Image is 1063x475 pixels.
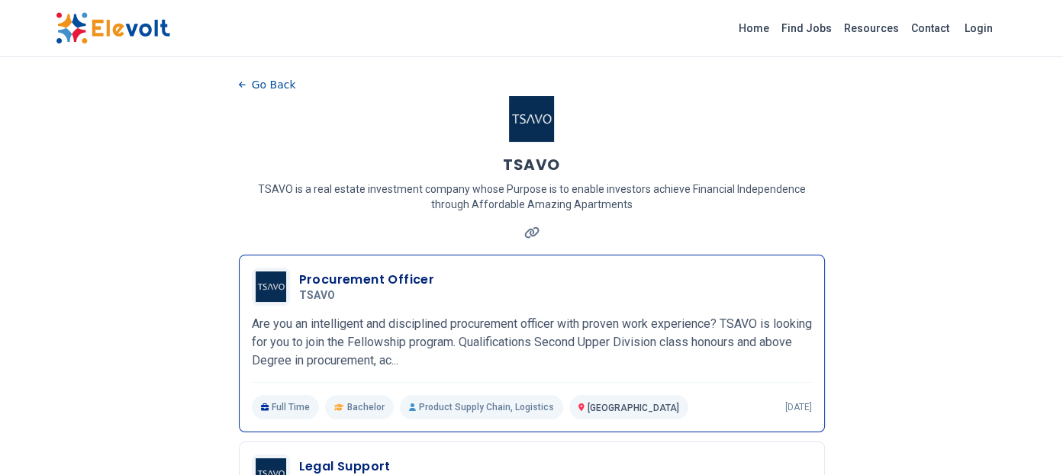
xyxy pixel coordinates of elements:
p: [DATE] [785,401,812,413]
span: Bachelor [347,401,385,413]
a: Login [955,13,1002,43]
a: Resources [838,16,905,40]
img: TSAVO [256,271,286,302]
p: Product Supply Chain, Logistics [400,395,563,419]
span: TSAVO [299,289,336,303]
a: Home [733,16,775,40]
p: Are you an intelligent and disciplined procurement officer with proven work experience? TSAVO is ... [252,315,812,370]
p: TSAVO is a real estate investment company whose Purpose is to enable investors achieve Financial ... [239,181,825,212]
span: [GEOGRAPHIC_DATA] [588,403,679,413]
p: Full Time [252,395,320,419]
a: Find Jobs [775,16,838,40]
a: TSAVOProcurement OfficerTSAVOAre you an intelligent and disciplined procurement officer with prov... [252,268,812,419]
button: Go Back [239,73,296,96]
h1: TSAVO [503,154,560,175]
a: Contact [905,16,955,40]
img: Elevolt [56,12,170,44]
h3: Procurement Officer [299,271,435,289]
img: TSAVO [509,96,554,142]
